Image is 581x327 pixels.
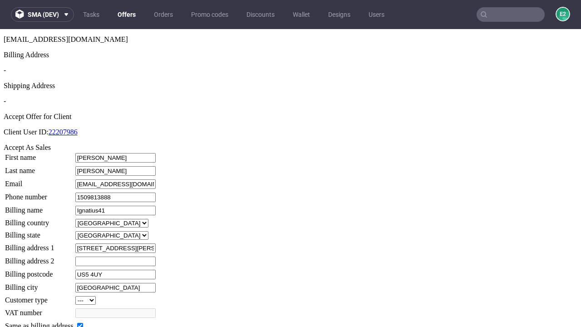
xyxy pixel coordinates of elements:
[4,68,6,76] span: -
[5,253,74,264] td: Billing city
[5,267,74,276] td: Customer type
[4,22,577,30] div: Billing Address
[323,7,356,22] a: Designs
[287,7,315,22] a: Wallet
[5,124,74,134] td: First name
[4,114,577,123] div: Accept As Sales
[5,150,74,160] td: Email
[5,214,74,224] td: Billing address 1
[148,7,178,22] a: Orders
[49,99,78,107] a: 22207986
[5,176,74,187] td: Billing name
[5,279,74,289] td: VAT number
[556,8,569,20] figcaption: e2
[4,84,577,92] div: Accept Offer for Client
[5,137,74,147] td: Last name
[4,53,577,61] div: Shipping Address
[4,37,6,45] span: -
[4,6,128,14] span: [EMAIL_ADDRESS][DOMAIN_NAME]
[11,7,74,22] button: sma (dev)
[241,7,280,22] a: Discounts
[5,240,74,251] td: Billing postcode
[5,227,74,238] td: Billing address 2
[112,7,141,22] a: Offers
[5,163,74,173] td: Phone number
[363,7,390,22] a: Users
[5,292,74,302] td: Same as billing address
[78,7,105,22] a: Tasks
[5,189,74,199] td: Billing country
[4,99,577,107] p: Client User ID:
[5,202,74,211] td: Billing state
[28,11,59,18] span: sma (dev)
[186,7,234,22] a: Promo codes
